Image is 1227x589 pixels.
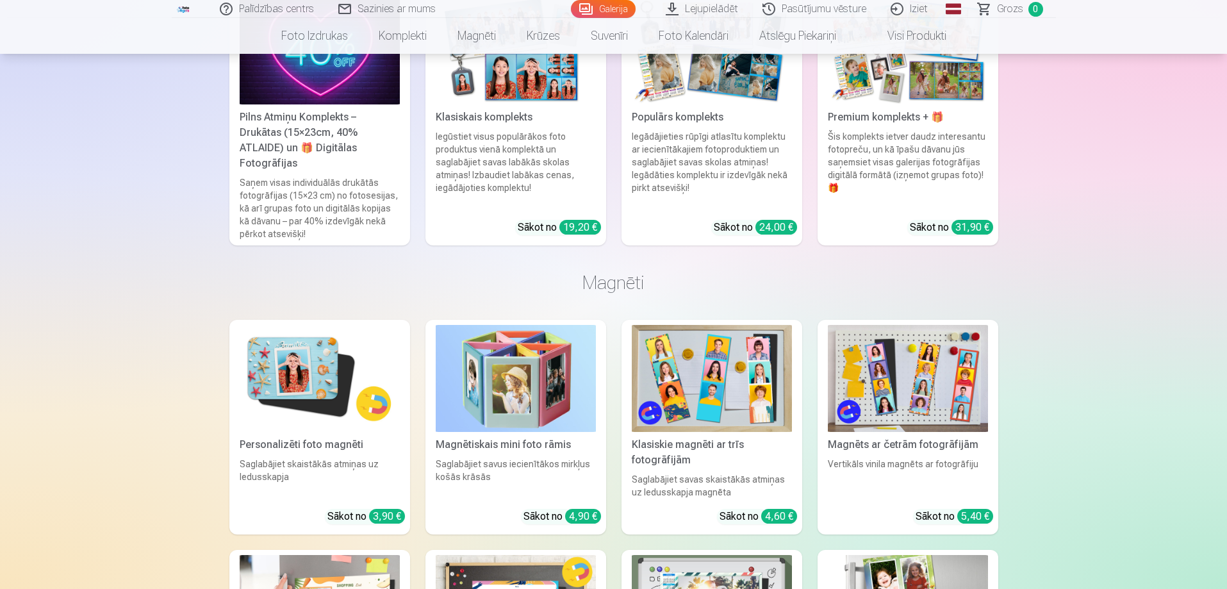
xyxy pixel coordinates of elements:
[823,110,993,125] div: Premium komplekts + 🎁
[632,325,792,432] img: Klasiskie magnēti ar trīs fotogrāfijām
[431,110,601,125] div: Klasiskais komplekts
[436,325,596,432] img: Magnētiskais mini foto rāmis
[431,458,601,499] div: Saglabājiet savus iecienītākos mirkļus košās krāsās
[627,130,797,210] div: Iegādājieties rūpīgi atlasītu komplektu ar iecienītākajiem fotoproduktiem un saglabājiet savas sk...
[177,5,191,13] img: /fa1
[442,18,511,54] a: Magnēti
[627,110,797,125] div: Populārs komplekts
[1028,2,1043,17] span: 0
[823,437,993,452] div: Magnēts ar četrām fotogrāfijām
[559,220,601,235] div: 19,20 €
[622,320,802,535] a: Klasiskie magnēti ar trīs fotogrāfijāmKlasiskie magnēti ar trīs fotogrāfijāmSaglabājiet savas ska...
[761,509,797,524] div: 4,60 €
[235,176,405,240] div: Saņem visas individuālās drukātās fotogrāfijas (15×23 cm) no fotosesijas, kā arī grupas foto un d...
[235,110,405,171] div: Pilns Atmiņu Komplekts – Drukātas (15×23cm, 40% ATLAIDE) un 🎁 Digitālas Fotogrāfijas
[828,325,988,432] img: Magnēts ar četrām fotogrāfijām
[744,18,852,54] a: Atslēgu piekariņi
[266,18,363,54] a: Foto izdrukas
[235,437,405,452] div: Personalizēti foto magnēti
[369,509,405,524] div: 3,90 €
[229,320,410,535] a: Personalizēti foto magnētiPersonalizēti foto magnētiSaglabājiet skaistākās atmiņas uz ledusskapja...
[575,18,643,54] a: Suvenīri
[823,458,993,499] div: Vertikāls vinila magnēts ar fotogrāfiju
[240,271,988,294] h3: Magnēti
[431,437,601,452] div: Magnētiskais mini foto rāmis
[720,509,797,524] div: Sākot no
[910,220,993,235] div: Sākot no
[627,473,797,499] div: Saglabājiet savas skaistākās atmiņas uz ledusskapja magnēta
[957,509,993,524] div: 5,40 €
[431,130,601,210] div: Iegūstiet visus populārākos foto produktus vienā komplektā un saglabājiet savas labākās skolas at...
[852,18,962,54] a: Visi produkti
[818,320,998,535] a: Magnēts ar četrām fotogrāfijāmMagnēts ar četrām fotogrāfijāmVertikāls vinila magnēts ar fotogrāfi...
[511,18,575,54] a: Krūzes
[951,220,993,235] div: 31,90 €
[565,509,601,524] div: 4,90 €
[755,220,797,235] div: 24,00 €
[714,220,797,235] div: Sākot no
[425,320,606,535] a: Magnētiskais mini foto rāmisMagnētiskais mini foto rāmisSaglabājiet savus iecienītākos mirkļus ko...
[627,437,797,468] div: Klasiskie magnēti ar trīs fotogrāfijām
[518,220,601,235] div: Sākot no
[240,325,400,432] img: Personalizēti foto magnēti
[523,509,601,524] div: Sākot no
[997,1,1023,17] span: Grozs
[916,509,993,524] div: Sākot no
[327,509,405,524] div: Sākot no
[235,458,405,499] div: Saglabājiet skaistākās atmiņas uz ledusskapja
[823,130,993,210] div: Šis komplekts ietver daudz interesantu fotopreču, un kā īpašu dāvanu jūs saņemsiet visas galerija...
[363,18,442,54] a: Komplekti
[643,18,744,54] a: Foto kalendāri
